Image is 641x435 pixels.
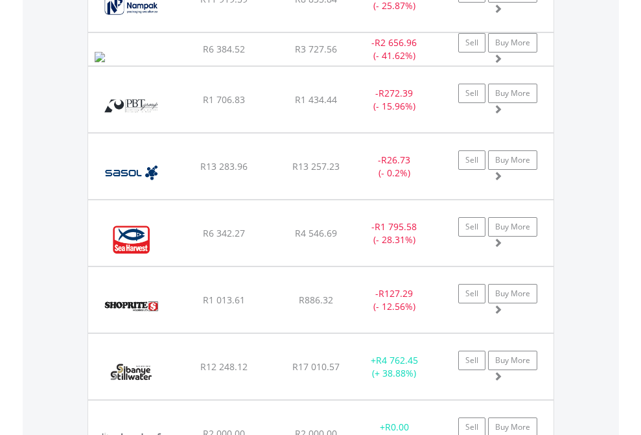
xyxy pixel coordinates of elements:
span: R13 257.23 [292,160,340,172]
div: - (- 12.56%) [354,287,435,313]
a: Buy More [488,84,537,103]
span: R0.00 [385,421,409,433]
span: R1 434.44 [295,93,337,106]
div: - (- 41.62%) [354,36,435,62]
span: R886.32 [299,294,333,306]
span: R4 762.45 [376,354,418,366]
img: EQU.ZA.NTU.png [95,52,105,62]
a: Buy More [488,33,537,53]
span: R12 248.12 [200,360,248,373]
img: EQU.ZA.SHP.png [95,283,168,329]
span: R272.39 [379,87,413,99]
img: EQU.ZA.PBG.png [95,83,168,129]
span: R6 342.27 [203,227,245,239]
a: Sell [458,284,485,303]
a: Sell [458,217,485,237]
span: R1 706.83 [203,93,245,106]
a: Sell [458,33,485,53]
a: Sell [458,351,485,370]
a: Buy More [488,150,537,170]
span: R4 546.69 [295,227,337,239]
img: EQU.ZA.SSW.png [95,350,168,396]
span: R3 727.56 [295,43,337,55]
span: R6 384.52 [203,43,245,55]
div: - (- 0.2%) [354,154,435,180]
span: R2 656.96 [375,36,417,49]
div: - (- 15.96%) [354,87,435,113]
div: + (+ 38.88%) [354,354,435,380]
img: EQU.ZA.SHG.png [95,217,168,263]
span: R13 283.96 [200,160,248,172]
span: R26.73 [381,154,410,166]
span: R17 010.57 [292,360,340,373]
a: Sell [458,150,485,170]
a: Buy More [488,284,537,303]
a: Buy More [488,217,537,237]
span: R1 013.61 [203,294,245,306]
a: Buy More [488,351,537,370]
span: R127.29 [379,287,413,300]
div: - (- 28.31%) [354,220,435,246]
span: R1 795.58 [375,220,417,233]
img: EQU.ZA.SOL.png [95,150,168,196]
a: Sell [458,84,485,103]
